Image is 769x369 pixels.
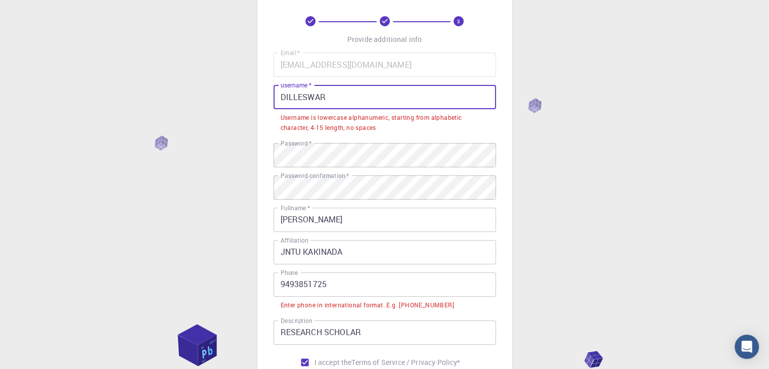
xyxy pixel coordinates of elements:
[281,300,454,310] div: Enter phone in international format. E.g. [PHONE_NUMBER]
[457,18,460,25] text: 3
[314,357,352,367] span: I accept the
[281,81,311,89] label: username
[281,139,311,148] label: Password
[281,268,298,277] label: Phone
[281,171,349,180] label: Password confirmation
[281,113,489,133] div: Username is lowercase alphanumeric, starting from alphabetic character, 4-15 length, no spaces
[281,236,308,245] label: Affiliation
[351,357,460,367] p: Terms of Service / Privacy Policy *
[281,316,312,325] label: Description
[347,34,422,44] p: Provide additional info
[281,49,300,57] label: Email
[735,335,759,359] div: Open Intercom Messenger
[281,204,310,212] label: Fullname
[351,357,460,367] a: Terms of Service / Privacy Policy*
